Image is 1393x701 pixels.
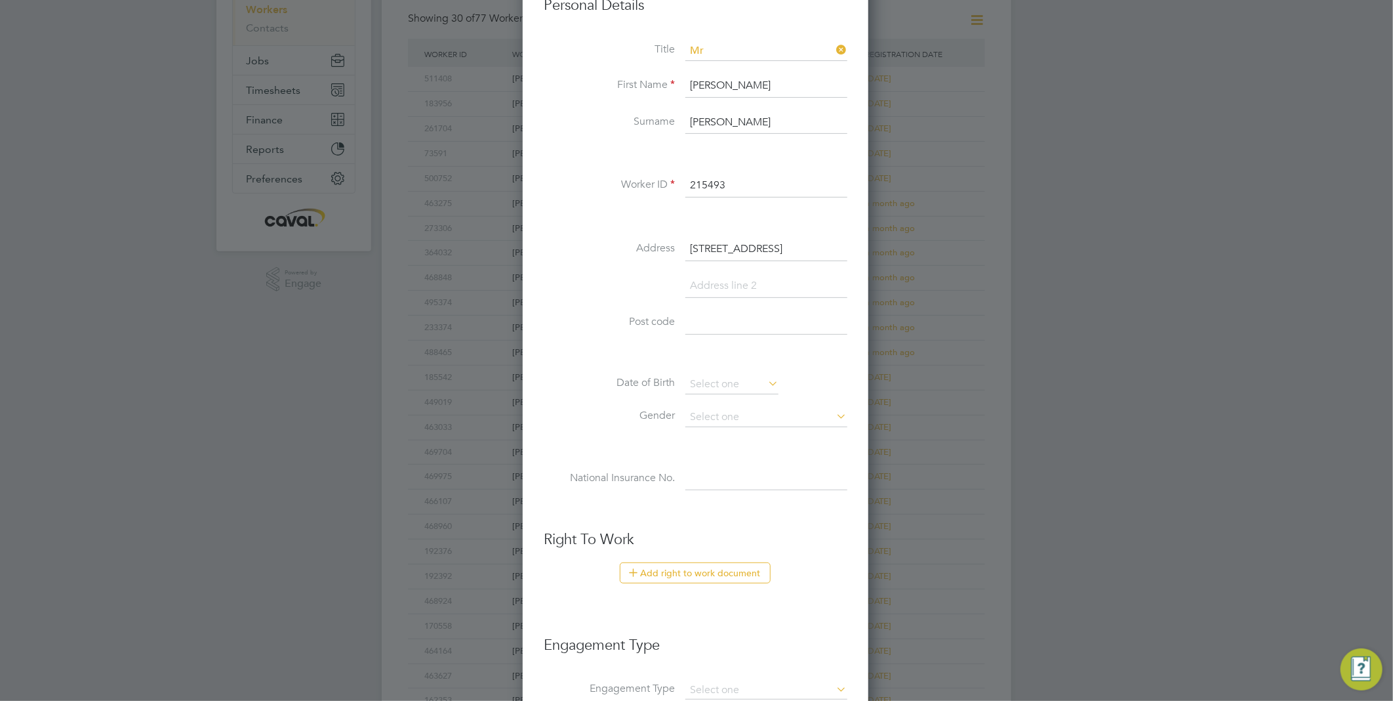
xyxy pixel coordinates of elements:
[685,681,847,700] input: Select one
[544,623,847,655] h3: Engagement Type
[620,563,771,584] button: Add right to work document
[544,409,675,423] label: Gender
[544,530,847,549] h3: Right To Work
[685,274,847,298] input: Address line 2
[544,43,675,56] label: Title
[1341,648,1383,690] button: Engage Resource Center
[544,471,675,485] label: National Insurance No.
[544,242,675,255] label: Address
[544,178,675,192] label: Worker ID
[544,682,675,696] label: Engagement Type
[544,315,675,329] label: Post code
[544,78,675,92] label: First Name
[685,408,847,427] input: Select one
[685,41,847,61] input: Select one
[685,375,778,394] input: Select one
[544,376,675,390] label: Date of Birth
[685,238,847,261] input: Address line 1
[544,115,675,129] label: Surname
